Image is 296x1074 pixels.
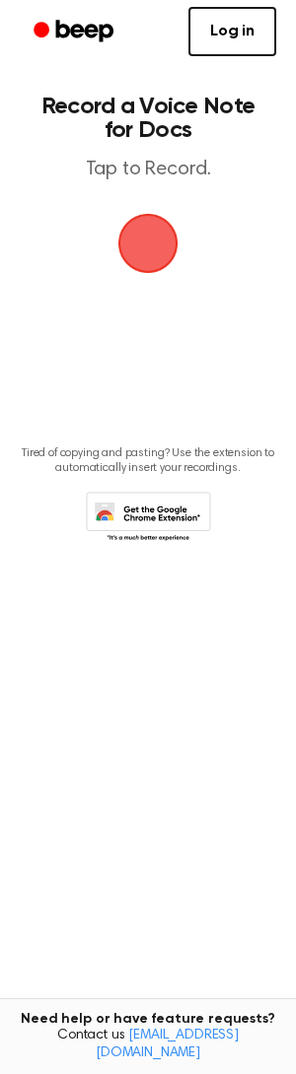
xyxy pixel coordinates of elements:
span: Contact us [12,1028,284,1062]
a: Beep [20,13,131,51]
p: Tap to Record. [36,158,260,182]
img: Beep Logo [118,214,178,273]
h1: Record a Voice Note for Docs [36,95,260,142]
p: Tired of copying and pasting? Use the extension to automatically insert your recordings. [16,446,280,476]
a: [EMAIL_ADDRESS][DOMAIN_NAME] [96,1029,239,1060]
a: Log in [188,7,276,56]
